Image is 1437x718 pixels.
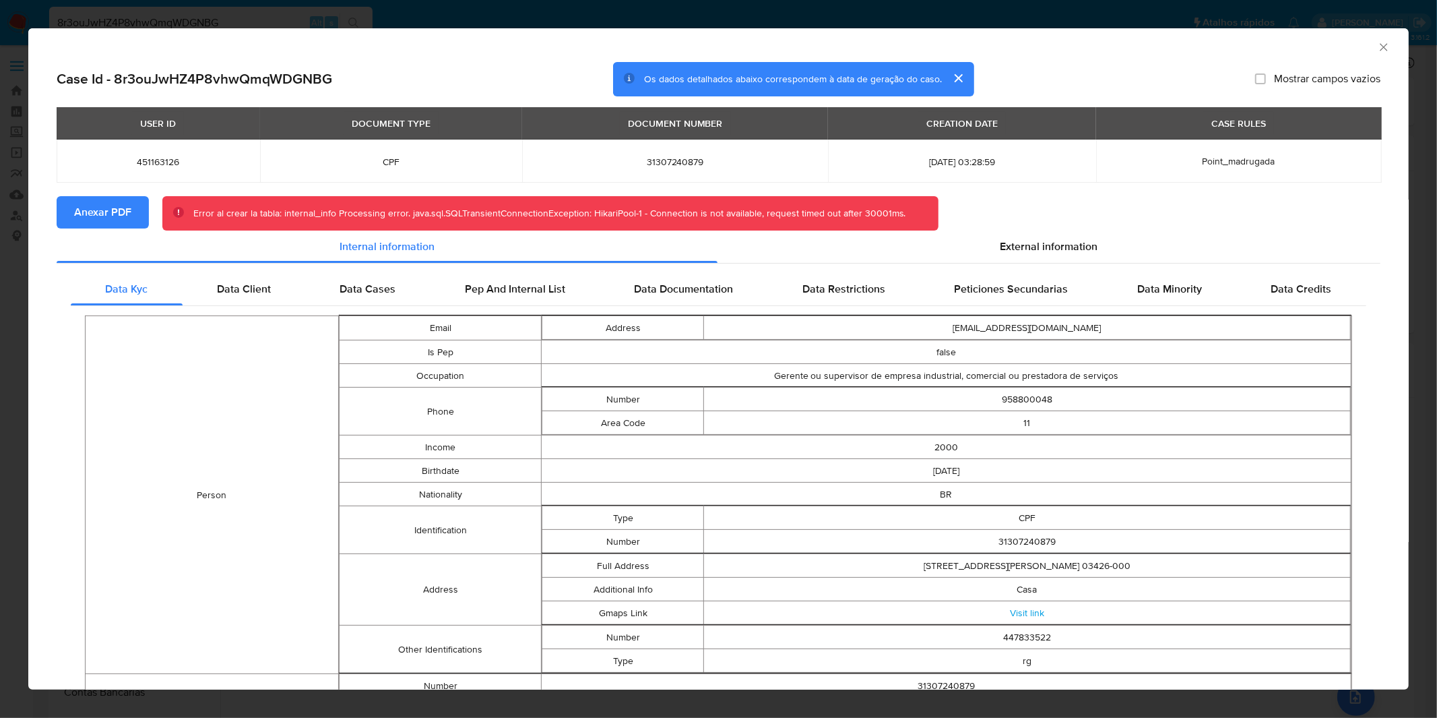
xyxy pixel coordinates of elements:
[542,554,704,578] td: Full Address
[340,483,542,506] td: Nationality
[344,112,439,135] div: DOCUMENT TYPE
[542,316,704,340] td: Address
[704,316,1351,340] td: [EMAIL_ADDRESS][DOMAIN_NAME]
[542,506,704,530] td: Type
[918,112,1006,135] div: CREATION DATE
[942,62,974,94] button: cerrar
[704,411,1351,435] td: 11
[340,506,542,554] td: Identification
[340,674,542,698] td: Number
[704,626,1351,649] td: 447833522
[74,198,131,227] span: Anexar PDF
[542,601,704,625] td: Gmaps Link
[542,436,1351,459] td: 2000
[340,554,542,626] td: Address
[340,281,395,297] span: Data Cases
[1000,239,1097,254] span: External information
[340,340,542,364] td: Is Pep
[704,506,1351,530] td: CPF
[538,156,812,168] span: 31307240879
[105,281,148,297] span: Data Kyc
[340,436,542,459] td: Income
[73,156,244,168] span: 451163126
[542,674,1351,698] td: 31307240879
[542,388,704,411] td: Number
[542,626,704,649] td: Number
[193,207,906,220] div: Error al crear la tabla: internal_info Processing error. java.sql.SQLTransientConnectionException...
[1271,281,1332,297] span: Data Credits
[57,231,1380,263] div: Detailed info
[340,364,542,388] td: Occupation
[955,281,1068,297] span: Peticiones Secundarias
[542,459,1351,483] td: [DATE]
[1010,606,1044,620] a: Visit link
[644,72,942,86] span: Os dados detalhados abaixo correspondem à data de geração do caso.
[1203,154,1275,168] span: Point_madrugada
[1137,281,1202,297] span: Data Minority
[217,281,271,297] span: Data Client
[704,554,1351,578] td: [STREET_ADDRESS][PERSON_NAME] 03426-000
[542,340,1351,364] td: false
[620,112,731,135] div: DOCUMENT NUMBER
[802,281,885,297] span: Data Restrictions
[71,273,1366,305] div: Detailed internal info
[340,388,542,436] td: Phone
[28,28,1409,690] div: closure-recommendation-modal
[1377,40,1389,53] button: Fechar a janela
[1274,72,1380,86] span: Mostrar campos vazios
[542,578,704,601] td: Additional Info
[340,239,435,254] span: Internal information
[542,411,704,435] td: Area Code
[635,281,734,297] span: Data Documentation
[542,364,1351,388] td: Gerente ou supervisor de empresa industrial, comercial ou prestadora de serviços
[1203,112,1274,135] div: CASE RULES
[704,578,1351,601] td: Casa
[465,281,565,297] span: Pep And Internal List
[704,388,1351,411] td: 958800048
[542,649,704,673] td: Type
[132,112,184,135] div: USER ID
[340,459,542,483] td: Birthdate
[542,483,1351,506] td: BR
[57,196,149,229] button: Anexar PDF
[704,649,1351,673] td: rg
[340,626,542,674] td: Other Identifications
[86,316,339,674] td: Person
[1255,73,1266,84] input: Mostrar campos vazios
[57,70,332,88] h2: Case Id - 8r3ouJwHZ4P8vhwQmqWDGNBG
[276,156,506,168] span: CPF
[340,316,542,340] td: Email
[704,530,1351,554] td: 31307240879
[542,530,704,554] td: Number
[844,156,1079,168] span: [DATE] 03:28:59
